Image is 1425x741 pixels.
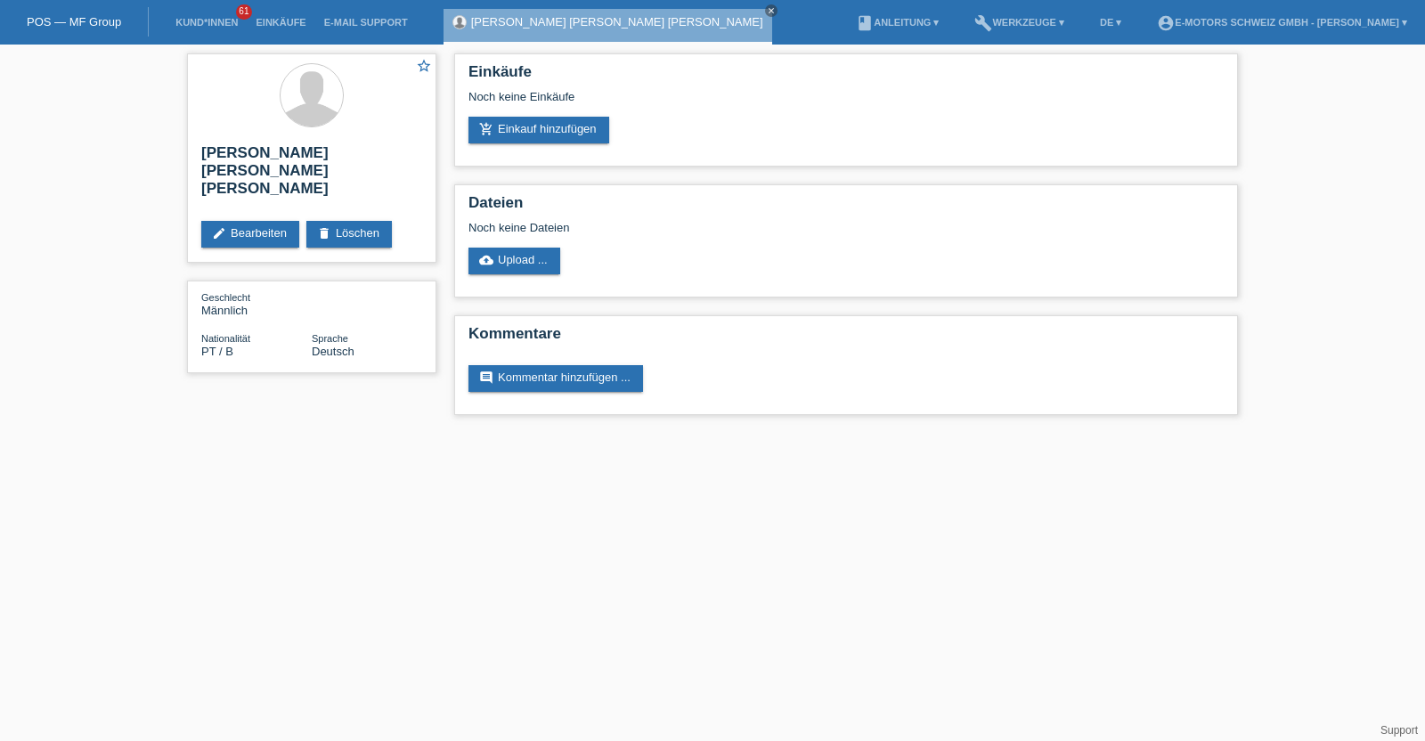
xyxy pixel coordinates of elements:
a: account_circleE-Motors Schweiz GmbH - [PERSON_NAME] ▾ [1148,17,1416,28]
i: star_border [416,58,432,74]
i: delete [317,226,331,240]
a: bookAnleitung ▾ [847,17,948,28]
i: book [856,14,874,32]
a: close [765,4,778,17]
i: cloud_upload [479,253,493,267]
a: E-Mail Support [315,17,417,28]
a: star_border [416,58,432,77]
a: POS — MF Group [27,15,121,28]
h2: Kommentare [468,325,1224,352]
div: Noch keine Dateien [468,221,1013,234]
a: [PERSON_NAME] [PERSON_NAME] [PERSON_NAME] [471,15,763,28]
span: Sprache [312,333,348,344]
a: Support [1380,724,1418,737]
div: Männlich [201,290,312,317]
h2: [PERSON_NAME] [PERSON_NAME] [PERSON_NAME] [201,144,422,207]
h2: Einkäufe [468,63,1224,90]
a: cloud_uploadUpload ... [468,248,560,274]
span: Nationalität [201,333,250,344]
a: editBearbeiten [201,221,299,248]
span: 61 [236,4,252,20]
i: comment [479,370,493,385]
i: account_circle [1157,14,1175,32]
a: Kund*innen [167,17,247,28]
i: add_shopping_cart [479,122,493,136]
span: Geschlecht [201,292,250,303]
span: Portugal / B / 11.03.2019 [201,345,233,358]
span: Deutsch [312,345,354,358]
i: close [767,6,776,15]
a: buildWerkzeuge ▾ [965,17,1073,28]
a: add_shopping_cartEinkauf hinzufügen [468,117,609,143]
a: DE ▾ [1091,17,1130,28]
a: deleteLöschen [306,221,392,248]
div: Noch keine Einkäufe [468,90,1224,117]
i: build [974,14,992,32]
h2: Dateien [468,194,1224,221]
a: commentKommentar hinzufügen ... [468,365,643,392]
a: Einkäufe [247,17,314,28]
i: edit [212,226,226,240]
